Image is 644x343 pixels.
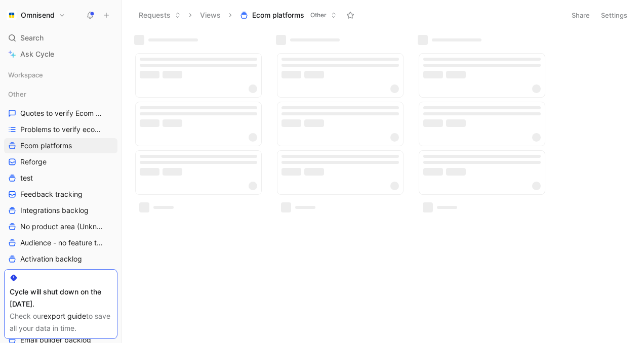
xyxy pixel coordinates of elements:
a: No product area (Unknowns) [4,219,117,234]
span: Quotes to verify Ecom platforms [20,108,105,118]
a: Audience - no feature tag [4,235,117,250]
a: Problems to verify ecom platforms [4,122,117,137]
button: OmnisendOmnisend [4,8,68,22]
a: Ask Cycle [4,47,117,62]
a: Activation backlog [4,251,117,267]
span: Problems to verify ecom platforms [20,124,106,135]
a: Reforge [4,154,117,169]
span: Workspace [8,70,43,80]
a: Quotes to verify Ecom platforms [4,106,117,121]
div: Workspace [4,67,117,82]
button: Settings [596,8,632,22]
button: Views [195,8,225,23]
div: Cycle will shut down on the [DATE]. [10,286,112,310]
span: Search [20,32,44,44]
span: No product area (Unknowns) [20,222,104,232]
span: Ecom platforms [20,141,72,151]
button: Requests [134,8,185,23]
a: export guide [44,312,86,320]
div: Other [4,87,117,102]
button: Share [567,8,594,22]
a: Ecom platforms [4,138,117,153]
span: Audience - no feature tag [20,238,103,248]
a: Feedback tracking [4,187,117,202]
a: test [4,170,117,186]
img: Omnisend [7,10,17,20]
span: Ecom platforms [252,10,304,20]
a: Integrations backlog [4,203,117,218]
span: Ask Cycle [20,48,54,60]
div: Search [4,30,117,46]
span: Feedback tracking [20,189,83,199]
span: Integrations backlog [20,205,89,216]
button: Ecom platformsOther [235,8,341,23]
span: test [20,173,33,183]
h1: Omnisend [21,11,55,20]
div: Check our to save all your data in time. [10,310,112,334]
a: Expansion backlog [4,268,117,283]
span: Activation backlog [20,254,82,264]
span: Reforge [20,157,47,167]
span: Other [310,10,327,20]
span: Other [8,89,26,99]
